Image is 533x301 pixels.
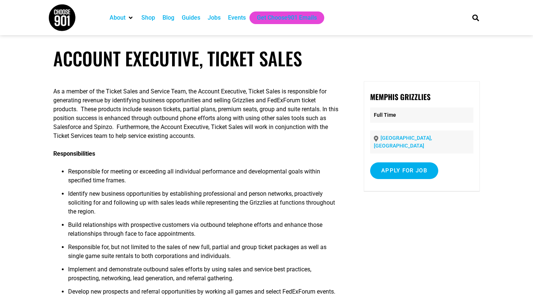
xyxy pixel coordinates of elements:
a: Get Choose901 Emails [257,13,317,22]
p: As a member of the Ticket Sales and Service Team, the Account Executive, Ticket Sales is responsi... [53,87,342,140]
a: Events [228,13,246,22]
a: Shop [141,13,155,22]
a: Jobs [208,13,221,22]
li: Identify new business opportunities by establishing professional and person networks, proactively... [68,189,342,221]
h1: Account Executive, Ticket Sales [53,47,480,69]
a: [GEOGRAPHIC_DATA], [GEOGRAPHIC_DATA] [374,135,432,149]
a: About [110,13,125,22]
li: Responsible for meeting or exceeding all individual performance and developmental goals within sp... [68,167,342,189]
strong: Memphis Grizzlies [370,91,430,102]
li: Develop new prospects and referral opportunities by working all games and select FedExForum events. [68,287,342,301]
li: Responsible for, but not limited to the sales of new full, partial and group ticket packages as w... [68,243,342,265]
a: Guides [182,13,200,22]
strong: Responsibilities [53,150,95,157]
div: About [106,11,138,24]
p: Full Time [370,107,473,123]
a: Blog [162,13,174,22]
nav: Main nav [106,11,460,24]
div: Search [470,11,482,24]
li: Build relationships with prospective customers via outbound telephone efforts and enhance those r... [68,221,342,243]
li: Implement and demonstrate outbound sales efforts by using sales and service best practices, prosp... [68,265,342,287]
input: Apply for job [370,162,438,179]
